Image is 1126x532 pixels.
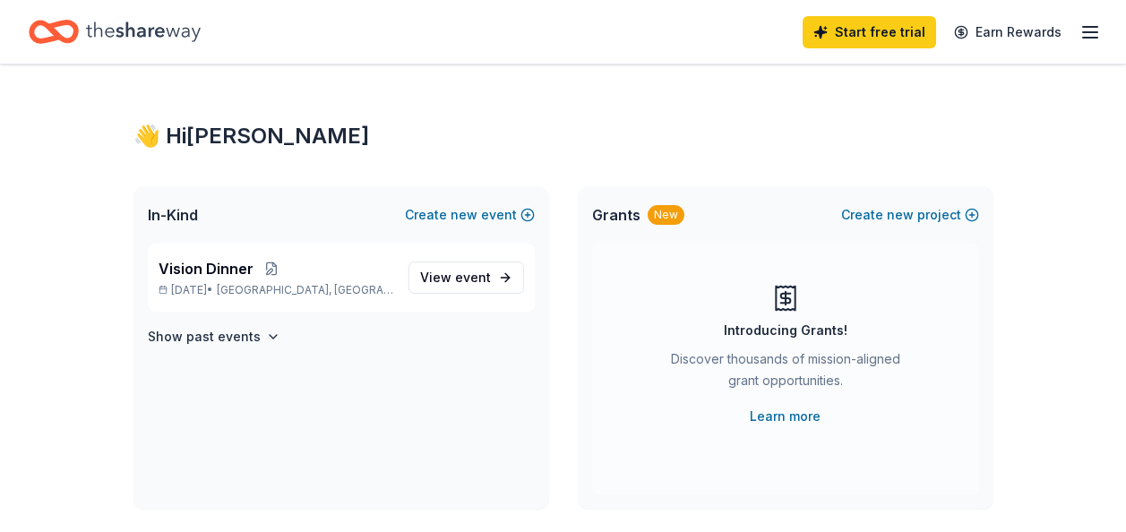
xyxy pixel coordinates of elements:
span: View [420,267,491,288]
span: new [887,204,914,226]
button: Show past events [148,326,280,348]
span: Vision Dinner [159,258,254,279]
div: Introducing Grants! [724,320,847,341]
a: Start free trial [803,16,936,48]
button: Createnewevent [405,204,535,226]
div: 👋 Hi [PERSON_NAME] [133,122,993,150]
span: In-Kind [148,204,198,226]
span: new [451,204,477,226]
a: View event [408,262,524,294]
h4: Show past events [148,326,261,348]
span: event [455,270,491,285]
a: Earn Rewards [943,16,1072,48]
span: [GEOGRAPHIC_DATA], [GEOGRAPHIC_DATA] [217,283,393,297]
button: Createnewproject [841,204,979,226]
p: [DATE] • [159,283,394,297]
div: Discover thousands of mission-aligned grant opportunities. [664,348,907,399]
div: New [648,205,684,225]
a: Home [29,11,201,53]
span: Grants [592,204,640,226]
a: Learn more [750,406,821,427]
